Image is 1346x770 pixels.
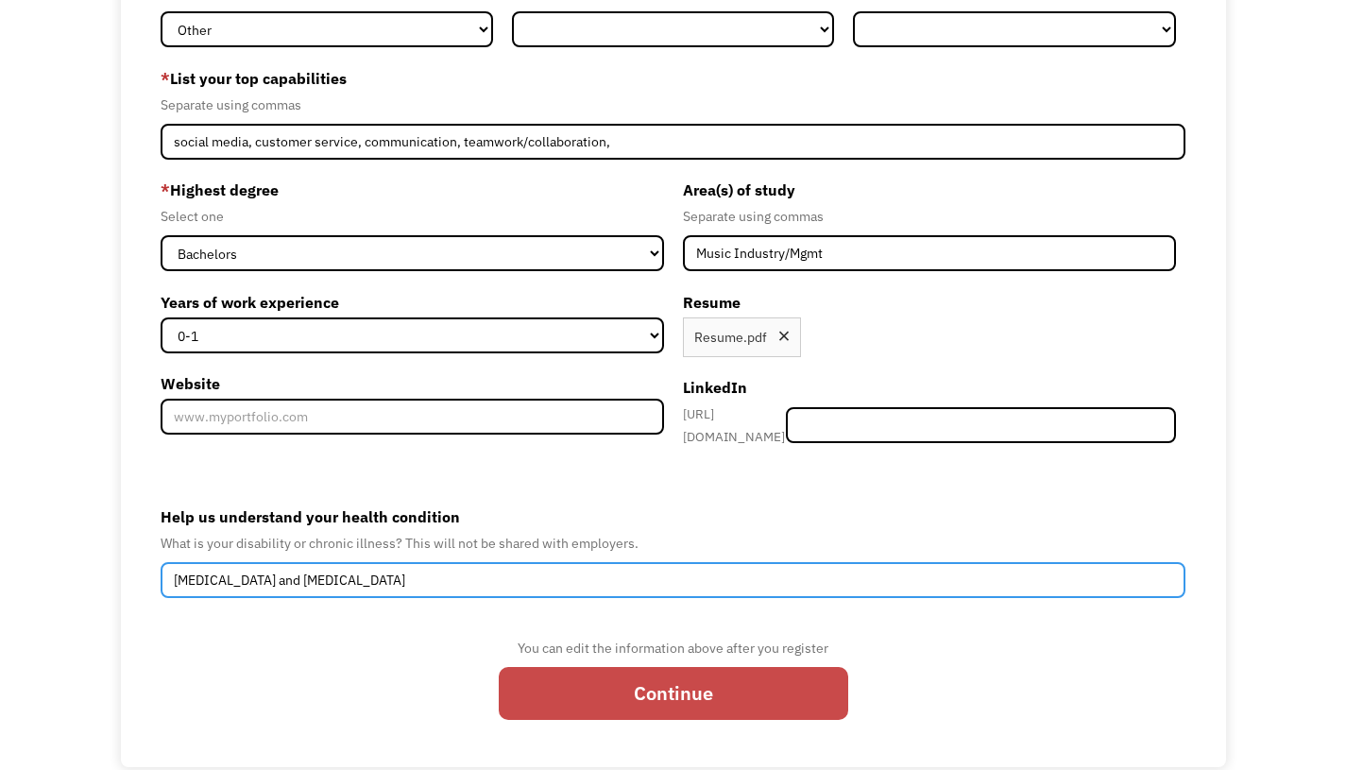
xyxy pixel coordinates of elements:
[161,63,1185,94] label: List your top capabilities
[161,175,663,205] label: Highest degree
[776,329,792,349] div: Remove file
[683,372,1176,402] label: LinkedIn
[694,326,767,349] div: Resume.pdf
[161,502,1185,532] label: Help us understand your health condition
[161,124,1185,160] input: Videography, photography, accounting
[499,667,848,721] input: Continue
[161,287,663,317] label: Years of work experience
[161,205,663,228] div: Select one
[499,637,848,659] div: You can edit the information above after you register
[683,205,1176,228] div: Separate using commas
[161,399,663,435] input: www.myportfolio.com
[161,368,663,399] label: Website
[161,94,1185,116] div: Separate using commas
[683,402,787,448] div: [URL][DOMAIN_NAME]
[683,235,1176,271] input: Anthropology, Education
[161,532,1185,555] div: What is your disability or chronic illness? This will not be shared with employers.
[683,287,1176,317] label: Resume
[683,175,1176,205] label: Area(s) of study
[161,562,1185,598] input: Deafness, Depression, Diabetes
